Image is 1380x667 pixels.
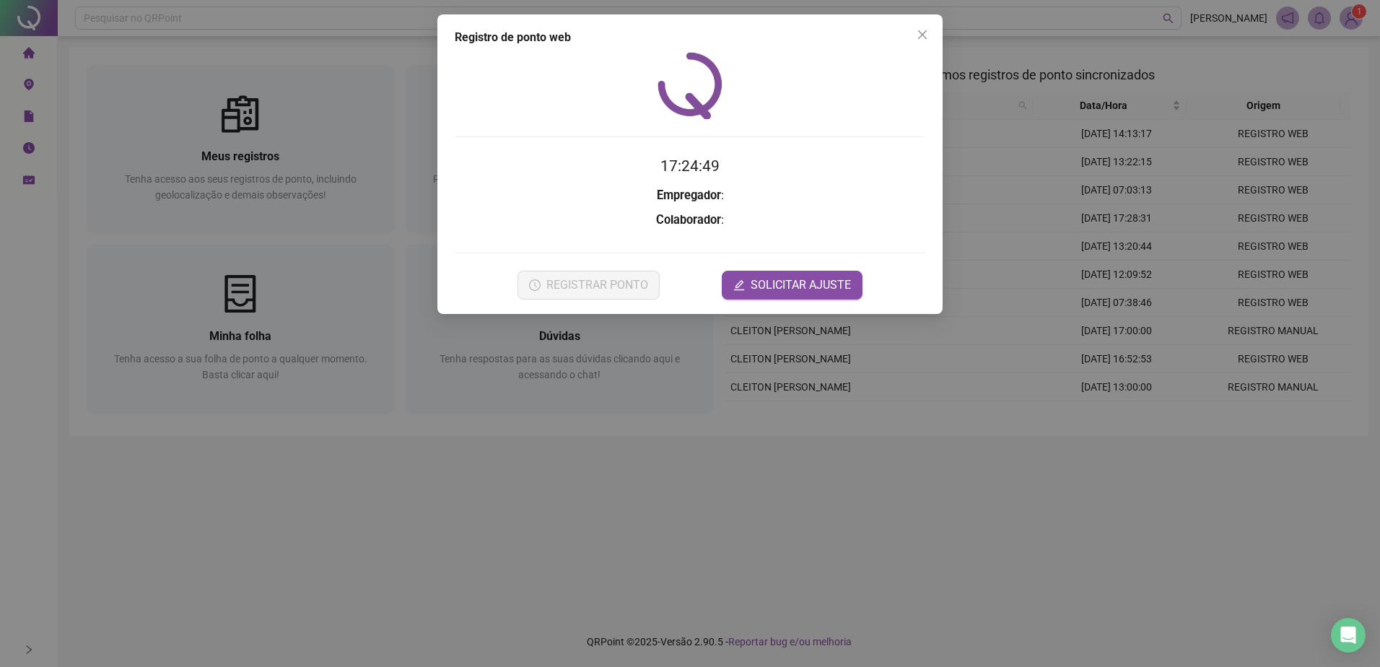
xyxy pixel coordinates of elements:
[917,29,928,40] span: close
[658,52,722,119] img: QRPoint
[517,271,660,300] button: REGISTRAR PONTO
[733,279,745,291] span: edit
[656,213,721,227] strong: Colaborador
[657,188,721,202] strong: Empregador
[455,29,925,46] div: Registro de ponto web
[455,211,925,230] h3: :
[455,186,925,205] h3: :
[911,23,934,46] button: Close
[751,276,851,294] span: SOLICITAR AJUSTE
[1331,618,1366,653] div: Open Intercom Messenger
[722,271,862,300] button: editSOLICITAR AJUSTE
[660,157,720,175] time: 17:24:49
